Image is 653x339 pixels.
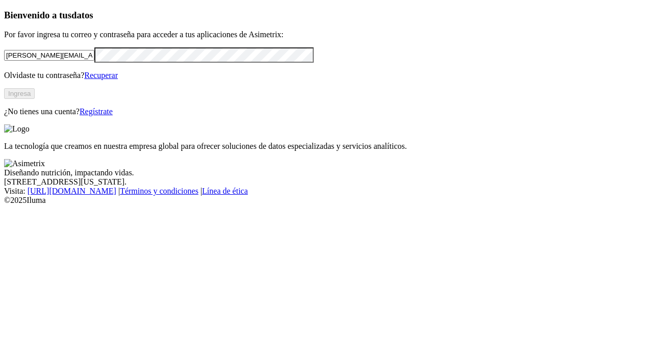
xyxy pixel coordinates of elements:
[4,168,649,177] div: Diseñando nutrición, impactando vidas.
[4,71,649,80] p: Olvidaste tu contraseña?
[4,50,94,61] input: Tu correo
[4,107,649,116] p: ¿No tienes una cuenta?
[4,177,649,187] div: [STREET_ADDRESS][US_STATE].
[84,71,118,80] a: Recuperar
[28,187,116,195] a: [URL][DOMAIN_NAME]
[4,187,649,196] div: Visita : | |
[4,88,35,99] button: Ingresa
[80,107,113,116] a: Regístrate
[4,30,649,39] p: Por favor ingresa tu correo y contraseña para acceder a tus aplicaciones de Asimetrix:
[120,187,198,195] a: Términos y condiciones
[71,10,93,20] span: datos
[4,196,649,205] div: © 2025 Iluma
[4,124,30,134] img: Logo
[4,159,45,168] img: Asimetrix
[202,187,248,195] a: Línea de ética
[4,142,649,151] p: La tecnología que creamos en nuestra empresa global para ofrecer soluciones de datos especializad...
[4,10,649,21] h3: Bienvenido a tus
